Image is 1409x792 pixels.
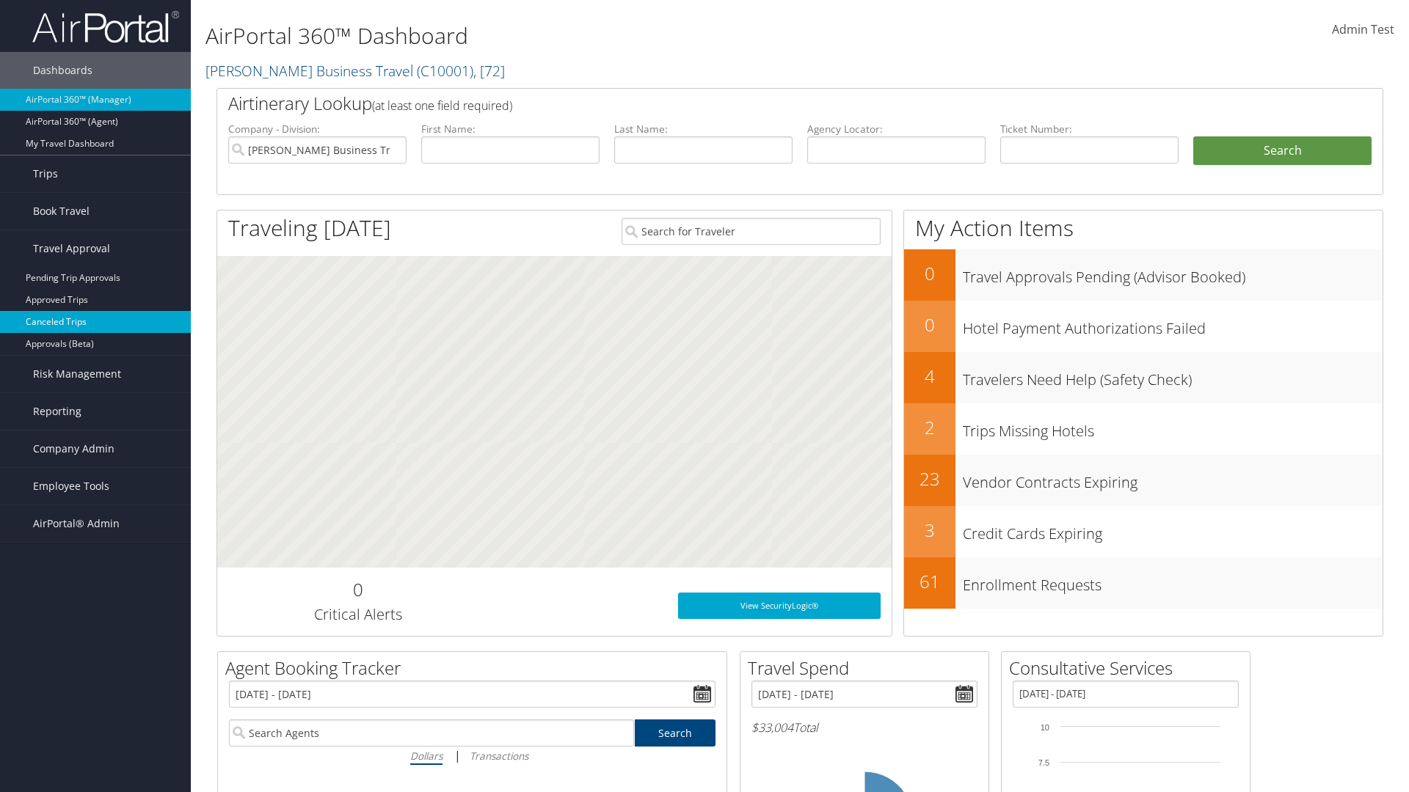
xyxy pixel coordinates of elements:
span: Risk Management [33,356,121,392]
h3: Hotel Payment Authorizations Failed [963,311,1383,339]
h2: Agent Booking Tracker [225,656,727,681]
label: Agency Locator: [807,122,986,136]
h2: 0 [904,261,955,286]
h2: Consultative Services [1009,656,1250,681]
a: 61Enrollment Requests [904,557,1383,609]
h1: Traveling [DATE] [228,213,391,243]
h2: 0 [904,312,955,337]
a: 0Travel Approvals Pending (Advisor Booked) [904,249,1383,301]
h2: 4 [904,364,955,389]
a: 4Travelers Need Help (Safety Check) [904,352,1383,403]
span: Travel Approval [33,230,110,267]
h3: Enrollment Requests [963,568,1383,595]
a: 2Trips Missing Hotels [904,403,1383,455]
span: Employee Tools [33,468,109,505]
input: Search for Traveler [622,218,881,245]
label: Ticket Number: [1000,122,1179,136]
h2: 2 [904,415,955,440]
h2: 61 [904,569,955,594]
span: $33,004 [751,719,793,736]
span: (at least one field required) [372,98,512,114]
a: Admin Test [1332,7,1394,53]
span: Reporting [33,393,81,430]
img: airportal-logo.png [32,10,179,44]
label: First Name: [421,122,600,136]
span: Admin Test [1332,21,1394,37]
a: View SecurityLogic® [678,593,881,619]
i: Transactions [470,749,528,763]
h2: Airtinerary Lookup [228,91,1275,116]
h1: My Action Items [904,213,1383,243]
h3: Credit Cards Expiring [963,516,1383,544]
h2: 23 [904,466,955,491]
h3: Travelers Need Help (Safety Check) [963,362,1383,390]
h3: Travel Approvals Pending (Advisor Booked) [963,260,1383,287]
span: Company Admin [33,430,114,467]
h3: Critical Alerts [228,604,487,625]
h3: Trips Missing Hotels [963,414,1383,441]
a: [PERSON_NAME] Business Travel [205,61,505,81]
div: | [229,747,716,765]
h2: 0 [228,577,487,602]
span: Dashboards [33,52,92,89]
label: Last Name: [614,122,793,136]
a: Search [635,719,716,747]
button: Search [1193,136,1372,166]
a: 23Vendor Contracts Expiring [904,455,1383,506]
i: Dollars [410,749,443,763]
tspan: 10 [1041,723,1049,732]
a: 3Credit Cards Expiring [904,506,1383,557]
tspan: 7.5 [1038,758,1049,767]
label: Company - Division: [228,122,407,136]
input: Search Agents [229,719,634,747]
h3: Vendor Contracts Expiring [963,465,1383,493]
span: Trips [33,155,58,192]
h6: Total [751,719,977,736]
a: 0Hotel Payment Authorizations Failed [904,301,1383,352]
h2: Travel Spend [748,656,989,681]
span: , [ 72 ] [473,61,505,81]
span: Book Travel [33,193,90,230]
span: AirPortal® Admin [33,505,120,542]
span: ( C10001 ) [417,61,473,81]
h2: 3 [904,518,955,543]
h1: AirPortal 360™ Dashboard [205,21,998,51]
